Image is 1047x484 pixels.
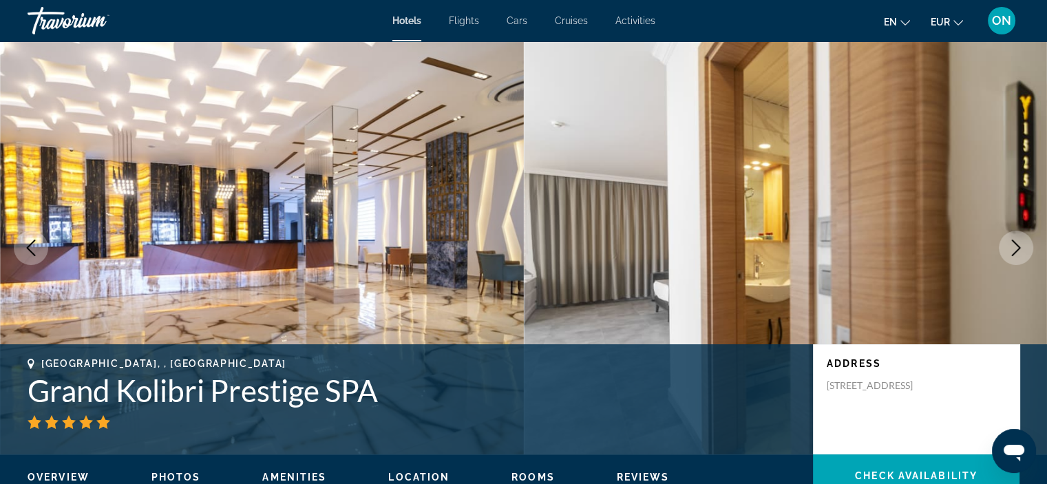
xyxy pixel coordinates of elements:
span: Check Availability [855,470,977,481]
button: Change language [884,12,910,32]
button: Overview [28,471,89,483]
a: Cruises [555,15,588,26]
a: Activities [615,15,655,26]
span: Rooms [511,472,555,483]
button: Rooms [511,471,555,483]
iframe: Button to launch messaging window [992,429,1036,473]
span: Reviews [617,472,670,483]
span: Amenities [262,472,326,483]
span: Location [388,472,450,483]
button: Previous image [14,231,48,265]
a: Hotels [392,15,421,26]
span: Overview [28,472,89,483]
button: Amenities [262,471,326,483]
button: User Menu [984,6,1019,35]
button: Next image [999,231,1033,265]
a: Flights [449,15,479,26]
h1: Grand Kolibri Prestige SPA [28,372,799,408]
a: Travorium [28,3,165,39]
button: Location [388,471,450,483]
button: Photos [151,471,201,483]
span: en [884,17,897,28]
span: EUR [931,17,950,28]
span: ON [992,14,1011,28]
button: Reviews [617,471,670,483]
span: Photos [151,472,201,483]
button: Change currency [931,12,963,32]
a: Cars [507,15,527,26]
p: [STREET_ADDRESS] [827,379,937,392]
p: Address [827,358,1006,369]
span: [GEOGRAPHIC_DATA], , [GEOGRAPHIC_DATA] [41,358,286,369]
